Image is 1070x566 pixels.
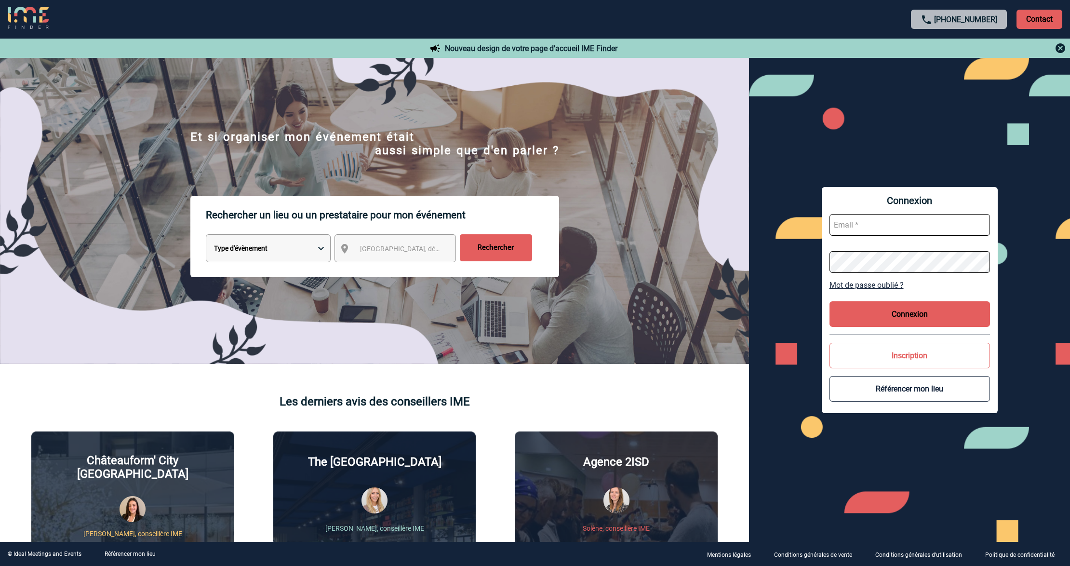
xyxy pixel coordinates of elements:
button: Inscription [829,343,990,368]
p: [PERSON_NAME], conseillère IME [83,530,182,538]
button: Connexion [829,301,990,327]
p: Conditions générales de vente [774,552,852,558]
p: Rechercher un lieu ou un prestataire pour mon événement [206,196,559,234]
div: © Ideal Meetings and Events [8,551,81,557]
a: Mot de passe oublié ? [829,281,990,290]
p: Contact [1016,10,1062,29]
a: Conditions générales d'utilisation [868,550,977,559]
span: Connexion [829,195,990,206]
a: Mentions légales [699,550,766,559]
p: Politique de confidentialité [985,552,1055,558]
p: [PERSON_NAME], conseillère IME [325,525,424,532]
p: Solène, conseillère IME [583,525,650,532]
a: Référencer mon lieu [105,551,156,557]
p: Mentions légales [707,552,751,558]
a: Politique de confidentialité [977,550,1070,559]
img: call-24-px.png [921,14,932,26]
a: Conditions générales de vente [766,550,868,559]
input: Rechercher [460,234,532,261]
input: Email * [829,214,990,236]
button: Référencer mon lieu [829,376,990,402]
a: [PHONE_NUMBER] [934,15,997,24]
span: [GEOGRAPHIC_DATA], département, région... [360,245,494,253]
p: Conditions générales d'utilisation [875,552,962,558]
